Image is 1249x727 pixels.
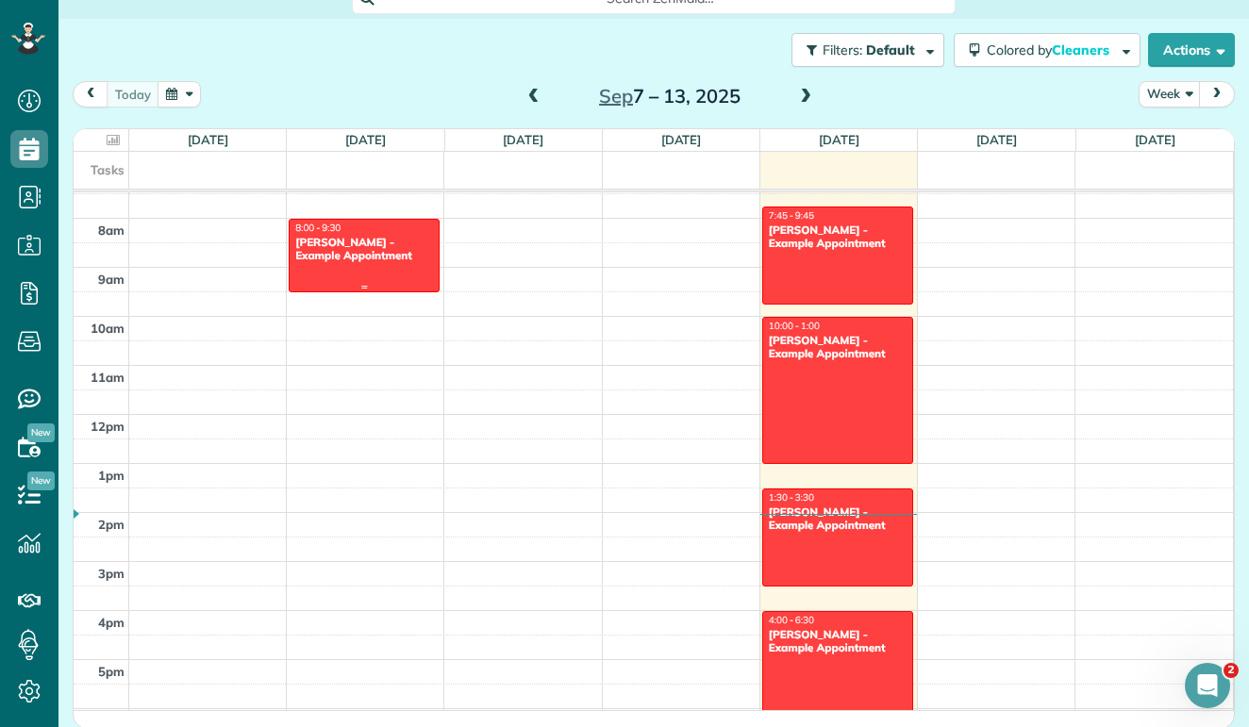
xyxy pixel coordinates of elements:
span: New [27,423,55,442]
span: 4:00 - 6:30 [769,614,814,626]
span: Tasks [91,162,125,177]
span: New [27,471,55,490]
div: [PERSON_NAME] - Example Appointment [768,628,908,655]
a: [DATE] [1135,132,1175,147]
span: Sep [599,84,633,107]
button: Filters: Default [791,33,944,67]
span: 1pm [98,468,125,483]
div: [PERSON_NAME] - Example Appointment [768,505,908,533]
h2: 7 – 13, 2025 [552,86,788,107]
div: [PERSON_NAME] - Example Appointment [768,223,908,251]
a: Filters: Default [782,33,944,67]
span: 5pm [98,664,125,679]
span: 2 [1224,663,1239,678]
a: [DATE] [819,132,859,147]
a: [DATE] [503,132,543,147]
span: 1:30 - 3:30 [769,491,814,504]
button: Week [1139,81,1201,107]
span: 2pm [98,517,125,532]
a: [DATE] [188,132,228,147]
button: next [1199,81,1235,107]
iframe: Intercom live chat [1185,663,1230,708]
span: 8:00 - 9:30 [295,222,341,234]
span: 7:45 - 9:45 [769,209,814,222]
span: 4pm [98,615,125,630]
span: 11am [91,370,125,385]
button: prev [73,81,108,107]
span: 10:00 - 1:00 [769,320,820,332]
div: [PERSON_NAME] - Example Appointment [768,334,908,361]
span: 10am [91,321,125,336]
span: 9am [98,272,125,287]
button: Actions [1148,33,1235,67]
a: [DATE] [976,132,1017,147]
span: 8am [98,223,125,238]
button: today [107,81,159,107]
a: [DATE] [661,132,702,147]
span: Filters: [823,41,862,58]
span: Cleaners [1052,41,1112,58]
span: 3pm [98,566,125,581]
a: [DATE] [345,132,386,147]
span: Colored by [987,41,1116,58]
button: Colored byCleaners [954,33,1141,67]
div: [PERSON_NAME] - Example Appointment [294,236,434,263]
span: Default [866,41,916,58]
span: 12pm [91,419,125,434]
